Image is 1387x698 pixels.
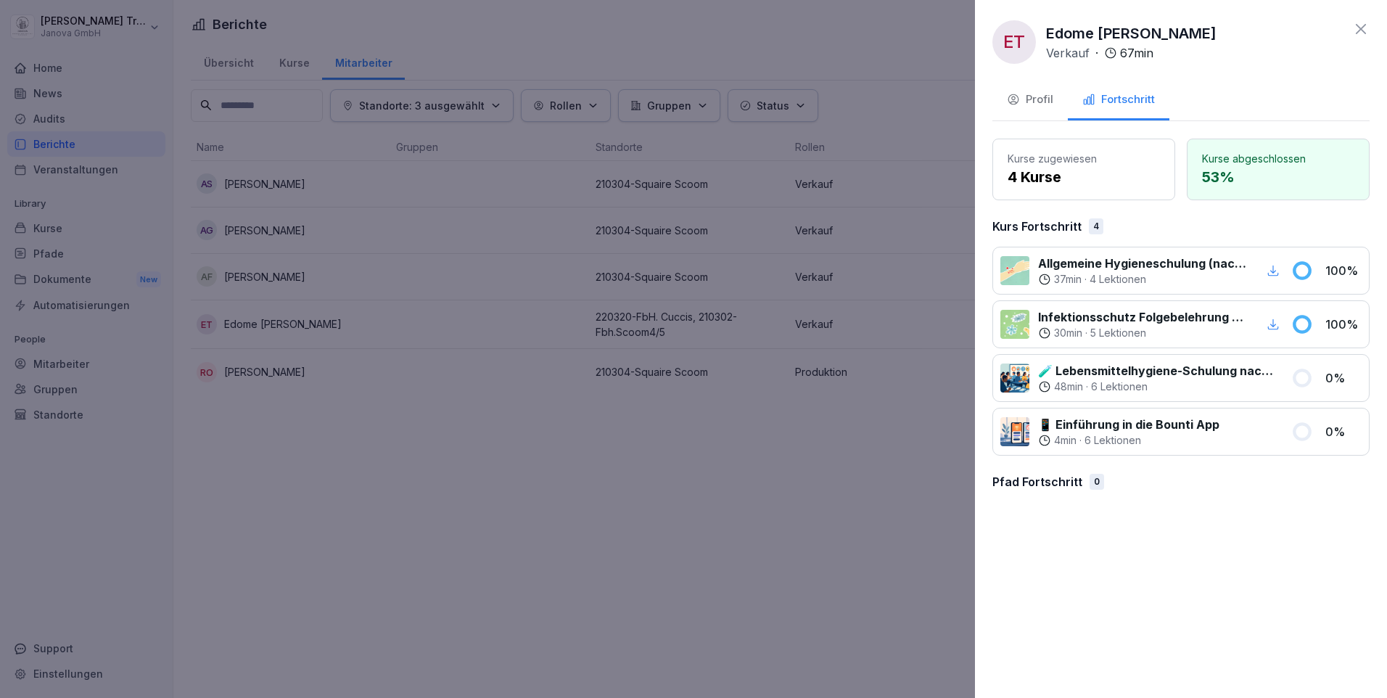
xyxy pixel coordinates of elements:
[1054,433,1077,448] p: 4 min
[1054,326,1082,340] p: 30 min
[992,81,1068,120] button: Profil
[1038,362,1274,379] p: 🧪 Lebensmittelhygiene-Schulung nach LMHV
[1046,44,1153,62] div: ·
[1325,316,1362,333] p: 100 %
[1090,326,1146,340] p: 5 Lektionen
[1046,22,1217,44] p: Edome [PERSON_NAME]
[1038,272,1246,287] div: ·
[992,20,1036,64] div: ET
[1202,151,1354,166] p: Kurse abgeschlossen
[1038,433,1219,448] div: ·
[1038,379,1274,394] div: ·
[1089,218,1103,234] div: 4
[1008,166,1160,188] p: 4 Kurse
[1325,369,1362,387] p: 0 %
[1046,44,1090,62] p: Verkauf
[1038,326,1246,340] div: ·
[992,473,1082,490] p: Pfad Fortschritt
[1202,166,1354,188] p: 53 %
[1038,255,1246,272] p: Allgemeine Hygieneschulung (nach LHMV §4) DIN10514
[1120,44,1153,62] p: 67 min
[1091,379,1148,394] p: 6 Lektionen
[1090,474,1104,490] div: 0
[1038,416,1219,433] p: 📱 Einführung in die Bounti App
[1038,308,1246,326] p: Infektionsschutz Folgebelehrung (nach §43 IfSG)
[1085,433,1141,448] p: 6 Lektionen
[1325,262,1362,279] p: 100 %
[1090,272,1146,287] p: 4 Lektionen
[1054,272,1082,287] p: 37 min
[1008,151,1160,166] p: Kurse zugewiesen
[1325,423,1362,440] p: 0 %
[1054,379,1083,394] p: 48 min
[1068,81,1169,120] button: Fortschritt
[1082,91,1155,108] div: Fortschritt
[992,218,1082,235] p: Kurs Fortschritt
[1007,91,1053,108] div: Profil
